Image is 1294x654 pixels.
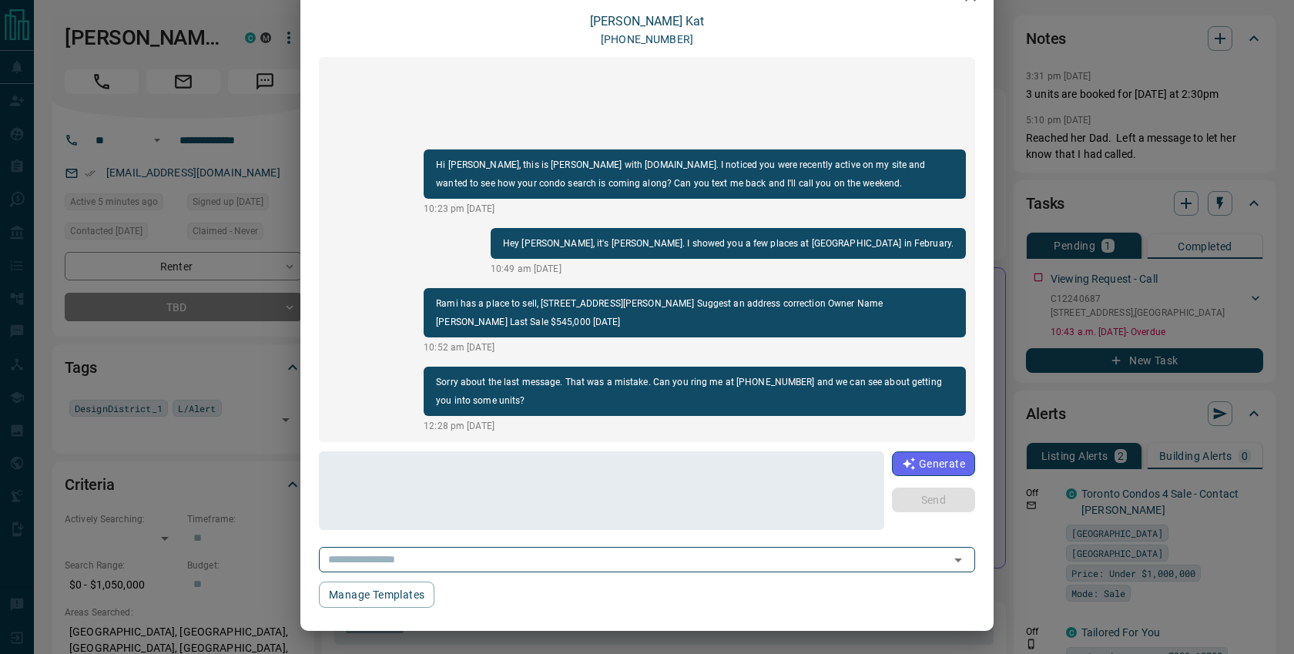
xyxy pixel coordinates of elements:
button: Generate [892,451,975,476]
a: [PERSON_NAME] Kat [590,14,704,29]
p: Rami has a place to sell, [STREET_ADDRESS][PERSON_NAME] Suggest an address correction Owner Name ... [436,294,954,331]
p: 12:28 pm [DATE] [424,419,966,433]
p: Hi [PERSON_NAME], this is [PERSON_NAME] with [DOMAIN_NAME]. I noticed you were recently active on... [436,156,954,193]
p: [PHONE_NUMBER] [601,32,693,48]
p: 10:49 am [DATE] [491,262,966,276]
p: 10:52 am [DATE] [424,340,966,354]
p: Hey [PERSON_NAME], it's [PERSON_NAME]. I showed you a few places at [GEOGRAPHIC_DATA] in February. [503,234,954,253]
button: Manage Templates [319,582,434,608]
p: Sorry about the last message. That was a mistake. Can you ring me at [PHONE_NUMBER] and we can se... [436,373,954,410]
button: Open [947,549,969,571]
p: 10:23 pm [DATE] [424,202,966,216]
